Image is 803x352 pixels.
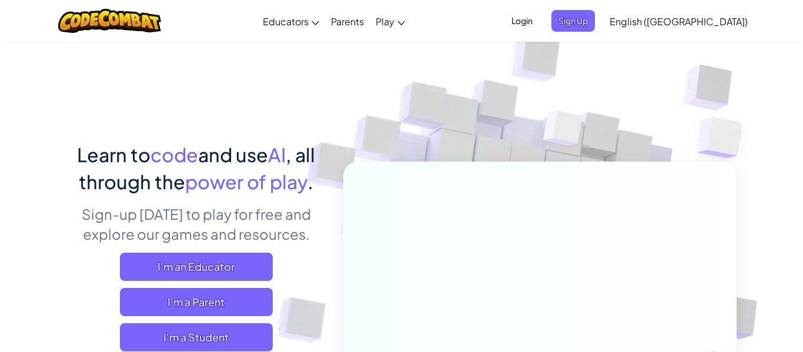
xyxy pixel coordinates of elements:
button: I'm a Student [120,323,273,351]
span: Learn to [77,143,150,166]
span: code [150,143,198,166]
button: Sign Up [551,10,595,32]
span: English ([GEOGRAPHIC_DATA]) [610,15,748,28]
span: power of play [185,170,307,193]
img: CodeCombat logo [58,9,161,33]
span: and use [198,143,268,166]
a: I'm a Parent [120,288,273,316]
a: Educators [257,5,325,37]
span: AI [268,143,286,166]
img: Overlap cubes [674,88,775,187]
a: Parents [325,5,370,37]
a: English ([GEOGRAPHIC_DATA]) [604,5,754,37]
a: I'm an Educator [120,253,273,281]
span: . [307,170,313,193]
span: Play [376,15,394,28]
span: Educators [263,15,309,28]
img: Overlap cubes [521,88,606,175]
a: Play [370,5,411,37]
p: Sign-up [DATE] to play for free and explore our games and resources. [66,204,326,244]
button: Login [504,10,540,32]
